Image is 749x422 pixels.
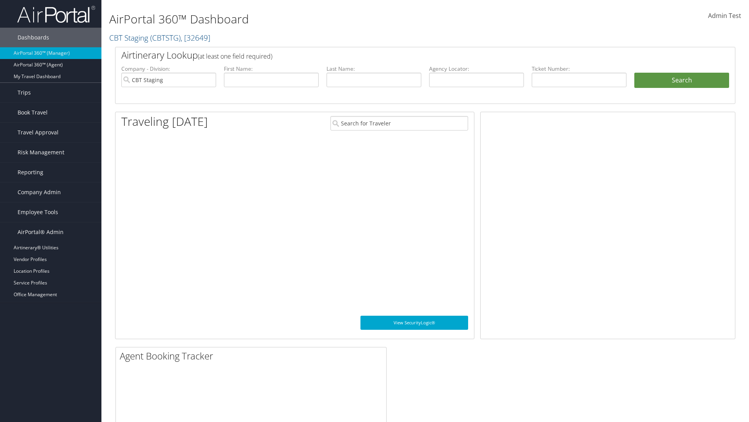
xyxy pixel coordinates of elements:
[150,32,181,43] span: ( CBTSTG )
[121,113,208,130] h1: Traveling [DATE]
[109,11,531,27] h1: AirPortal 360™ Dashboard
[18,103,48,122] span: Book Travel
[18,182,61,202] span: Company Admin
[360,316,468,330] a: View SecurityLogic®
[121,48,678,62] h2: Airtinerary Lookup
[181,32,210,43] span: , [ 32649 ]
[18,202,58,222] span: Employee Tools
[18,143,64,162] span: Risk Management
[18,28,49,47] span: Dashboards
[708,11,741,20] span: Admin Test
[17,5,95,23] img: airportal-logo.png
[224,65,319,73] label: First Name:
[330,116,468,131] input: Search for Traveler
[18,222,64,242] span: AirPortal® Admin
[327,65,421,73] label: Last Name:
[532,65,627,73] label: Ticket Number:
[429,65,524,73] label: Agency Locator:
[18,83,31,102] span: Trips
[198,52,272,61] span: (at least one field required)
[18,163,43,182] span: Reporting
[18,123,59,142] span: Travel Approval
[120,349,386,363] h2: Agent Booking Tracker
[121,65,216,73] label: Company - Division:
[708,4,741,28] a: Admin Test
[634,73,729,88] button: Search
[109,32,210,43] a: CBT Staging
